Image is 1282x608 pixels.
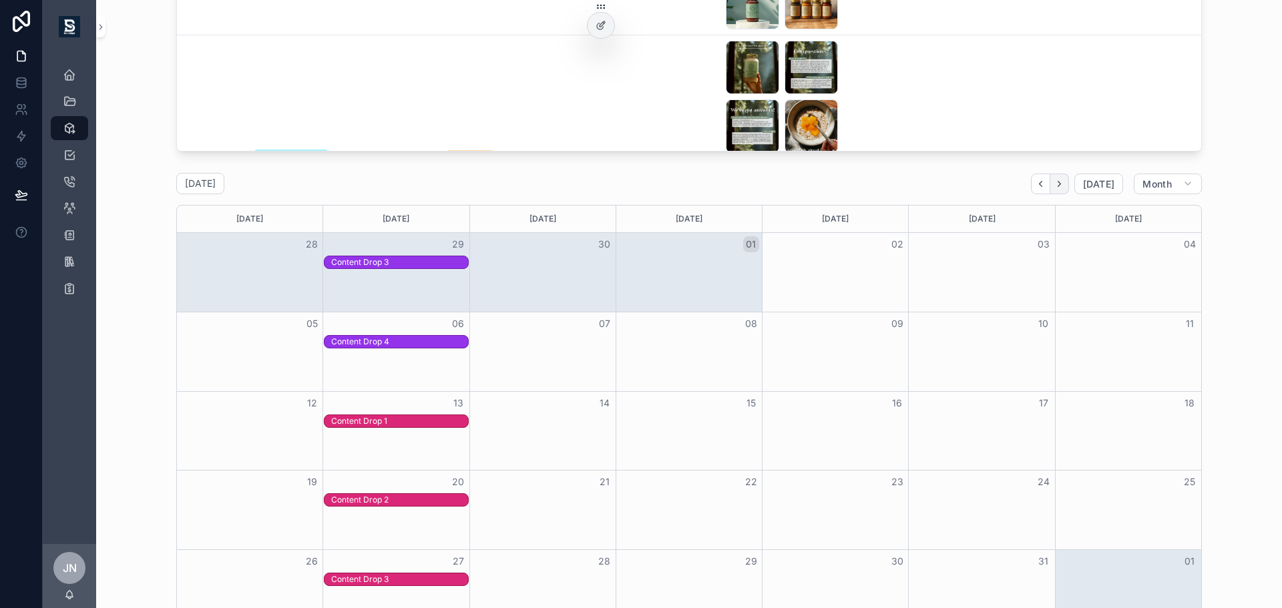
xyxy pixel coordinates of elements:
[331,573,468,585] div: Content Drop 3
[911,206,1052,232] div: [DATE]
[198,150,233,161] span: 6
[596,236,612,252] button: 30
[331,494,468,506] div: Content Drop 2
[889,316,905,332] button: 09
[455,150,485,162] div: Pending
[450,316,466,332] button: 06
[1083,178,1114,190] span: [DATE]
[889,553,905,569] button: 30
[63,560,77,576] span: JN
[765,206,906,232] div: [DATE]
[331,336,468,347] div: Content Drop 4
[331,574,468,585] div: Content Drop 3
[743,395,759,411] button: 15
[262,149,320,162] div: Content Drop 2
[889,474,905,490] button: 23
[1036,395,1052,411] button: 17
[450,395,466,411] button: 13
[1058,206,1199,232] div: [DATE]
[743,553,759,569] button: 29
[185,177,216,190] h2: [DATE]
[596,395,612,411] button: 14
[331,336,468,348] div: Content Drop 4
[889,395,905,411] button: 16
[743,316,759,332] button: 08
[1182,474,1198,490] button: 25
[472,206,614,232] div: [DATE]
[331,415,468,427] div: Content Drop 1
[450,236,466,252] button: 29
[304,236,320,252] button: 28
[436,143,560,168] button: Select Button
[304,553,320,569] button: 26
[1182,553,1198,569] button: 01
[331,495,468,505] div: Content Drop 2
[1036,553,1052,569] button: 31
[582,150,642,161] span: [DATE] 8:00 PM
[43,53,96,318] div: scrollable content
[450,553,466,569] button: 27
[1142,178,1172,190] span: Month
[743,236,759,252] button: 01
[331,256,468,268] div: Content Drop 3
[304,395,320,411] button: 12
[1036,474,1052,490] button: 24
[331,416,468,426] div: Content Drop 1
[1074,174,1123,195] button: [DATE]
[1036,236,1052,252] button: 03
[1036,316,1052,332] button: 10
[871,150,879,161] span: --
[325,206,467,232] div: [DATE]
[59,16,80,37] img: App logo
[1040,150,1100,161] a: Celestial Health
[596,553,612,569] button: 28
[743,474,759,490] button: 22
[304,316,320,332] button: 05
[1182,395,1198,411] button: 18
[1182,316,1198,332] button: 11
[1182,236,1198,252] button: 04
[450,474,466,490] button: 20
[596,474,612,490] button: 21
[304,474,320,490] button: 19
[618,206,760,232] div: [DATE]
[179,206,320,232] div: [DATE]
[596,316,612,332] button: 07
[889,236,905,252] button: 02
[1050,174,1069,194] button: Next
[1134,174,1202,195] button: Month
[331,257,468,268] div: Content Drop 3
[1031,174,1050,194] button: Back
